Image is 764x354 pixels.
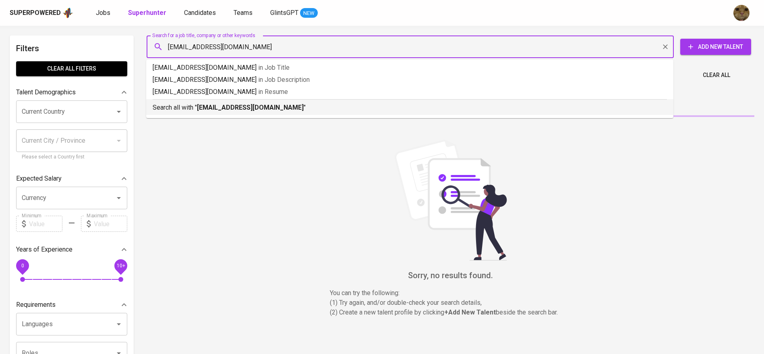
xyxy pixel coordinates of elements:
a: Candidates [184,8,217,18]
p: (2) Create a new talent profile by clicking beside the search bar. [330,308,571,317]
div: Superpowered [10,8,61,18]
span: 0 [21,263,24,269]
span: NEW [300,9,318,17]
span: in Job Description [258,76,310,83]
a: Jobs [96,8,112,18]
span: Candidates [184,9,216,17]
p: Requirements [16,300,56,310]
span: 10+ [116,263,125,269]
a: Teams [234,8,254,18]
p: [EMAIL_ADDRESS][DOMAIN_NAME] [153,63,667,73]
input: Value [29,216,62,232]
img: app logo [62,7,73,19]
img: ec6c0910-f960-4a00-a8f8-c5744e41279e.jpg [733,5,750,21]
span: in Resume [258,88,288,96]
div: Years of Experience [16,242,127,258]
p: [EMAIL_ADDRESS][DOMAIN_NAME] [153,87,667,97]
button: Open [113,106,124,117]
p: Expected Salary [16,174,62,183]
span: Clear All filters [23,64,121,74]
button: Open [113,192,124,204]
b: Superhunter [128,9,166,17]
button: Add New Talent [680,39,751,55]
p: (1) Try again, and/or double-check your search details, [330,298,571,308]
h6: Filters [16,42,127,55]
p: [EMAIL_ADDRESS][DOMAIN_NAME] [153,75,667,85]
span: GlintsGPT [270,9,298,17]
div: Requirements [16,297,127,313]
span: in Job Title [258,64,290,71]
span: Add New Talent [687,42,745,52]
button: Clear All [700,68,733,83]
img: file_searching.svg [390,140,511,260]
p: Please select a Country first [22,153,122,161]
span: Teams [234,9,253,17]
button: Open [113,319,124,330]
p: Years of Experience [16,245,72,254]
a: Superpoweredapp logo [10,7,73,19]
p: Talent Demographics [16,87,76,97]
button: Clear [660,41,671,52]
a: Superhunter [128,8,168,18]
b: [EMAIL_ADDRESS][DOMAIN_NAME] [197,104,304,111]
div: Expected Salary [16,171,127,187]
p: You can try the following : [330,288,571,298]
span: Jobs [96,9,110,17]
input: Value [94,216,127,232]
p: Search all with " " [153,103,667,112]
b: + Add New Talent [444,308,496,316]
button: Clear All filters [16,61,127,76]
span: Clear All [703,70,730,80]
h6: Sorry, no results found. [147,269,754,282]
a: GlintsGPT NEW [270,8,318,18]
div: Talent Demographics [16,84,127,100]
